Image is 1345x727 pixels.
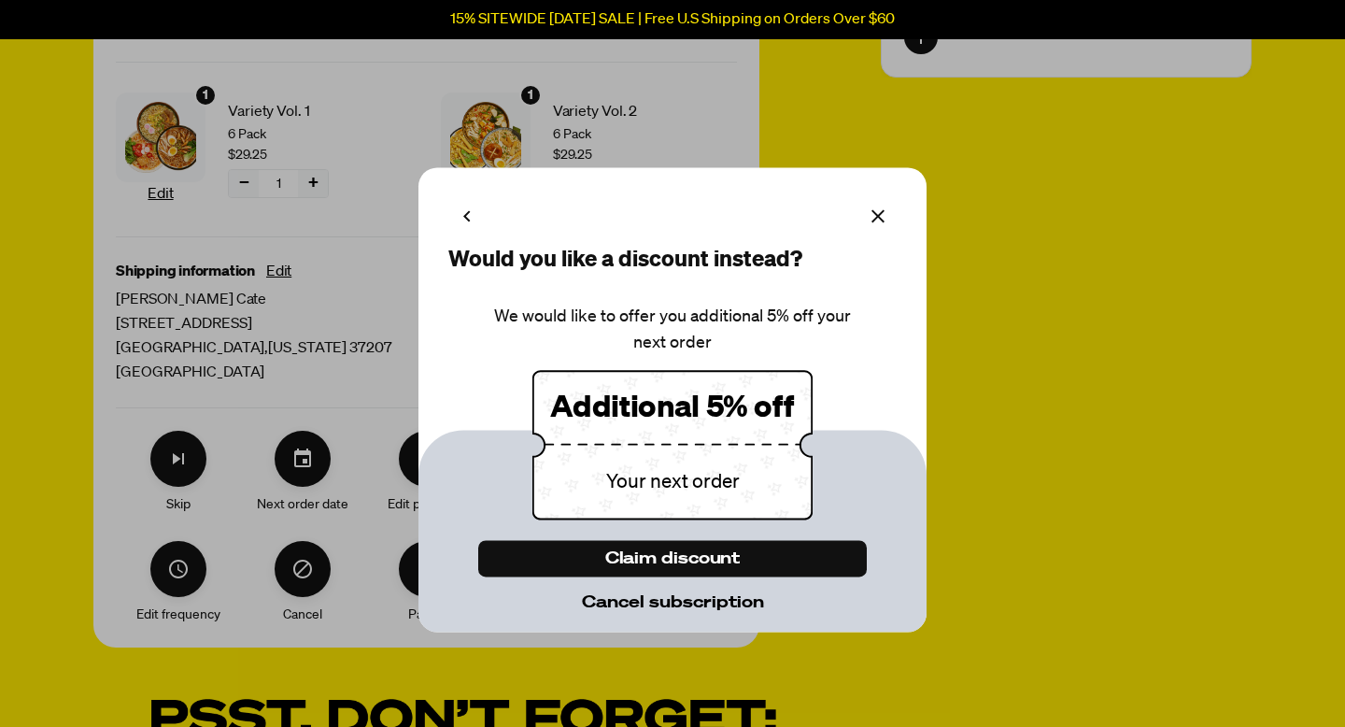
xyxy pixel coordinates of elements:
text: Additional 5% off [550,395,794,424]
span: Cancel subscription [582,592,764,613]
button: Cancel subscription [478,585,867,621]
text: Would you like a discount instead? [448,249,802,271]
span: Claim discount [605,549,741,569]
button: Claim discount [478,541,867,577]
p: We would like to offer you additional 5% off your next order [478,304,867,358]
text: Your next order [606,473,740,492]
p: 15% SITEWIDE [DATE] SALE | Free U.S Shipping on Orders Over $60 [450,11,895,28]
div: Make changes for subscription [116,431,737,625]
